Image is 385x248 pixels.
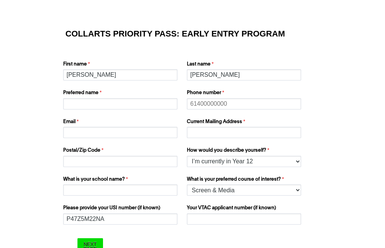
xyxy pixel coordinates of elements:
[63,176,179,185] label: What is your school name?
[63,69,177,81] input: First name
[63,184,177,196] input: What is your school name?
[187,184,301,196] select: What is your preferred course of interest?
[187,98,301,110] input: Phone number
[187,176,303,185] label: What is your preferred course of interest?
[63,147,179,156] label: Postal/Zip Code
[63,127,177,138] input: Email
[63,98,177,110] input: Preferred name
[187,127,301,138] input: Current Mailing Address
[187,156,301,167] select: How would you describe yourself?
[63,204,179,213] label: Please provide your USI number (if known)
[187,118,303,127] label: Current Mailing Address
[187,213,301,225] input: Your VTAC applicant number (if known)
[63,61,179,70] label: First name
[187,69,301,81] input: Last name
[187,89,303,98] label: Phone number
[187,204,303,213] label: Your VTAC applicant number (if known)
[63,89,179,98] label: Preferred name
[65,30,320,38] h1: COLLARTS PRIORITY PASS: EARLY ENTRY PROGRAM
[63,118,179,127] label: Email
[63,213,177,225] input: Please provide your USI number (if known)
[187,61,303,70] label: Last name
[187,147,303,156] label: How would you describe yourself?
[63,156,177,167] input: Postal/Zip Code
